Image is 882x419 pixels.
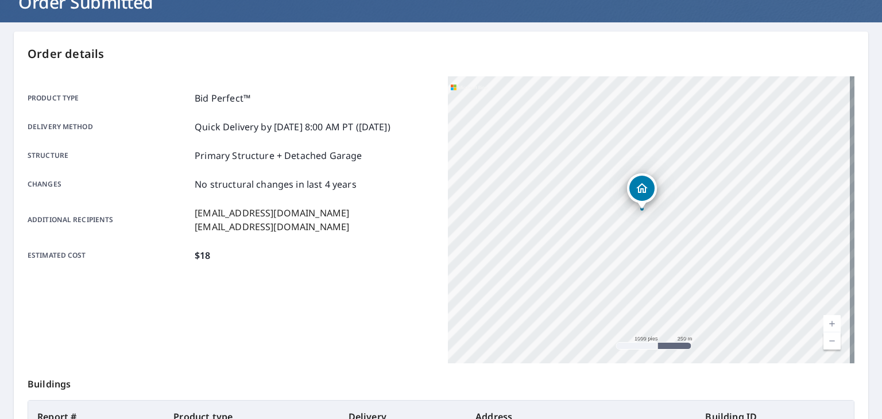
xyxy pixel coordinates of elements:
p: Order details [28,45,854,63]
p: Structure [28,149,190,162]
p: Changes [28,177,190,191]
p: Additional recipients [28,206,190,234]
p: $18 [195,249,210,262]
p: Product type [28,91,190,105]
a: Nivel actual 15, ampliar [823,315,841,332]
p: Bid Perfect™ [195,91,250,105]
p: Buildings [28,363,854,400]
p: Primary Structure + Detached Garage [195,149,362,162]
p: No structural changes in last 4 years [195,177,357,191]
a: Nivel actual 15, alejar [823,332,841,350]
p: Delivery method [28,120,190,134]
div: Dropped pin, building 1, Residential property, 20431 NW 20th Ct Miami Gardens, FL 33056 [627,173,657,209]
p: Quick Delivery by [DATE] 8:00 AM PT ([DATE]) [195,120,390,134]
p: Estimated cost [28,249,190,262]
p: [EMAIL_ADDRESS][DOMAIN_NAME] [195,206,349,220]
p: [EMAIL_ADDRESS][DOMAIN_NAME] [195,220,349,234]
